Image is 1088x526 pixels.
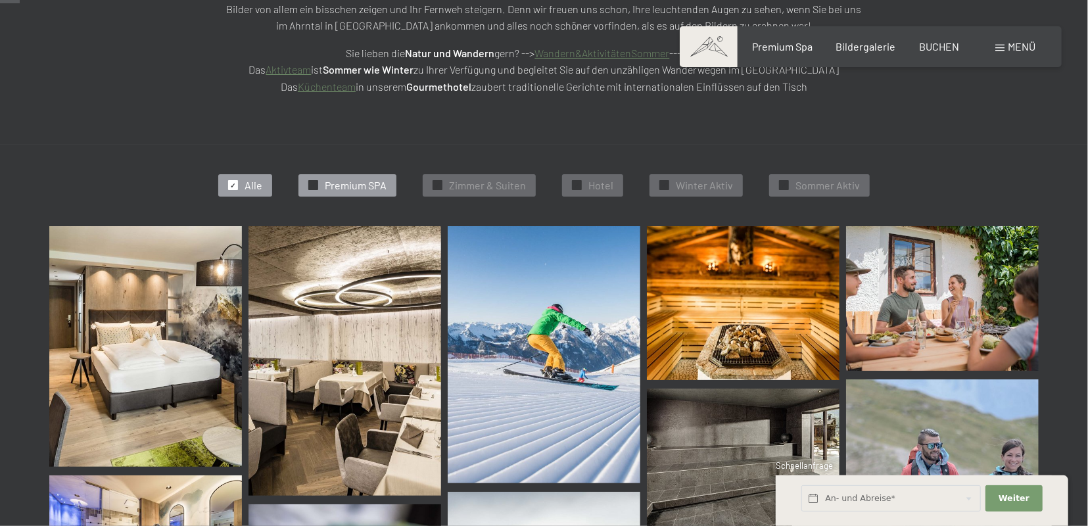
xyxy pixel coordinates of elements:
[776,460,833,471] span: Schnellanfrage
[588,178,613,193] span: Hotel
[435,181,440,190] span: ✓
[795,178,860,193] span: Sommer Aktiv
[676,178,733,193] span: Winter Aktiv
[846,226,1039,371] img: Bildergalerie
[325,178,387,193] span: Premium SPA
[248,226,441,496] img: Bildergalerie
[323,63,414,76] strong: Sommer wie Winter
[999,492,1029,504] span: Weiter
[266,63,312,76] a: Aktivteam
[406,47,495,59] strong: Natur und Wandern
[245,178,262,193] span: Alle
[406,80,471,93] strong: Gourmethotel
[919,40,959,53] a: BUCHEN
[1008,40,1035,53] span: Menü
[782,181,787,190] span: ✓
[985,485,1042,512] button: Weiter
[231,181,236,190] span: ✓
[752,40,813,53] a: Premium Spa
[448,226,640,483] img: Bildergalerie
[647,226,840,380] img: Bildergalerie
[662,181,667,190] span: ✓
[216,45,873,95] p: Sie lieben die gern? --> ---> Das ist zu Ihrer Verfügung und begleitet Sie auf den unzähligen Wan...
[535,47,670,59] a: Wandern&AktivitätenSommer
[311,181,316,190] span: ✓
[449,178,526,193] span: Zimmer & Suiten
[49,226,242,467] img: Bildergalerie
[575,181,580,190] span: ✓
[298,80,356,93] a: Küchenteam
[836,40,896,53] a: Bildergalerie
